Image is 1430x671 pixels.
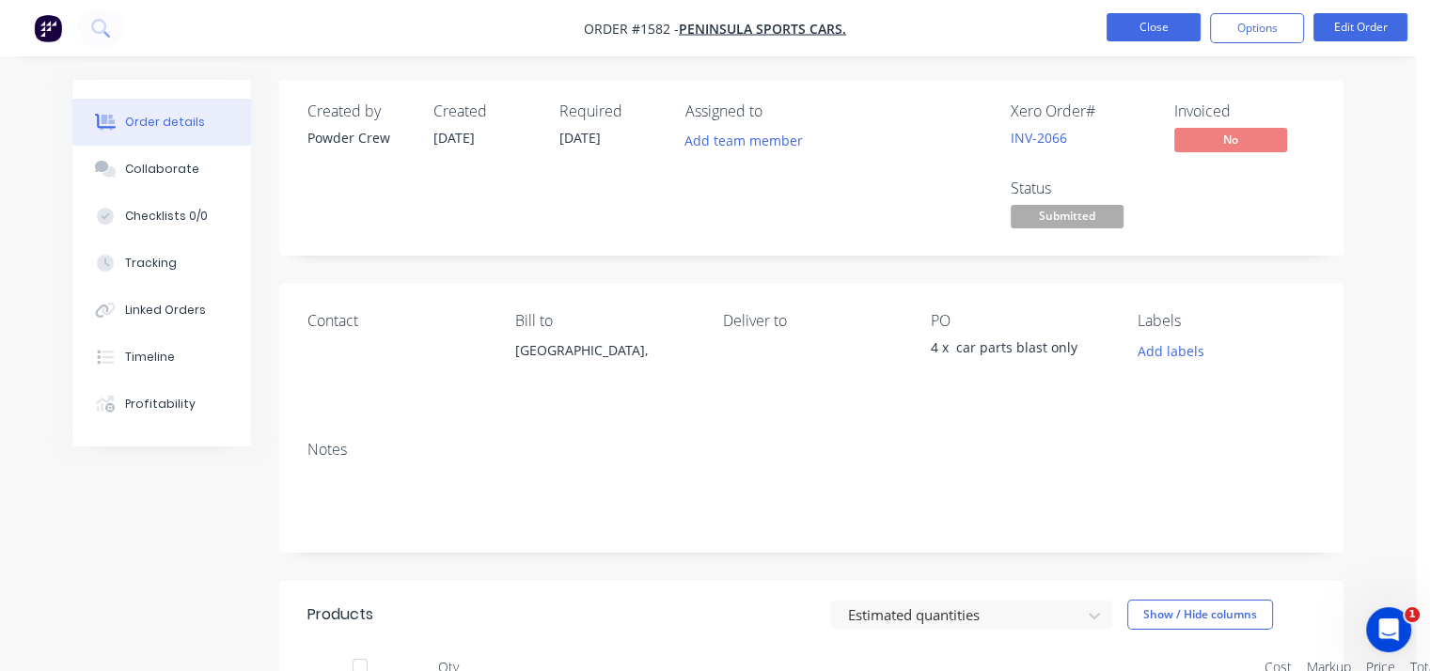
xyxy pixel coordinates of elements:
[1366,607,1411,652] iframe: Intercom live chat
[72,240,251,287] button: Tracking
[125,302,206,319] div: Linked Orders
[1011,205,1124,228] span: Submitted
[34,14,62,42] img: Factory
[307,603,373,626] div: Products
[72,193,251,240] button: Checklists 0/0
[1127,600,1273,630] button: Show / Hide columns
[125,208,208,225] div: Checklists 0/0
[685,102,873,120] div: Assigned to
[1313,13,1407,41] button: Edit Order
[1174,128,1287,151] span: No
[72,146,251,193] button: Collaborate
[675,128,813,153] button: Add team member
[307,441,1315,459] div: Notes
[125,349,175,366] div: Timeline
[433,102,537,120] div: Created
[1138,312,1315,330] div: Labels
[1011,205,1124,233] button: Submitted
[930,337,1108,364] div: 4 x car parts blast only
[125,255,177,272] div: Tracking
[72,99,251,146] button: Order details
[723,312,901,330] div: Deliver to
[72,334,251,381] button: Timeline
[1011,102,1152,120] div: Xero Order #
[1210,13,1304,43] button: Options
[1107,13,1201,41] button: Close
[1011,129,1067,147] a: INV-2066
[125,396,196,413] div: Profitability
[1011,179,1152,197] div: Status
[559,102,663,120] div: Required
[515,312,693,330] div: Bill to
[559,129,601,147] span: [DATE]
[72,287,251,334] button: Linked Orders
[307,312,485,330] div: Contact
[515,337,693,398] div: [GEOGRAPHIC_DATA],
[1174,102,1315,120] div: Invoiced
[930,312,1108,330] div: PO
[125,161,199,178] div: Collaborate
[515,337,693,364] div: [GEOGRAPHIC_DATA],
[433,129,475,147] span: [DATE]
[307,128,411,148] div: Powder Crew
[72,381,251,428] button: Profitability
[685,128,813,153] button: Add team member
[307,102,411,120] div: Created by
[584,20,679,38] span: Order #1582 -
[1127,337,1214,363] button: Add labels
[125,114,205,131] div: Order details
[1405,607,1420,622] span: 1
[679,20,846,38] a: Peninsula sports Cars.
